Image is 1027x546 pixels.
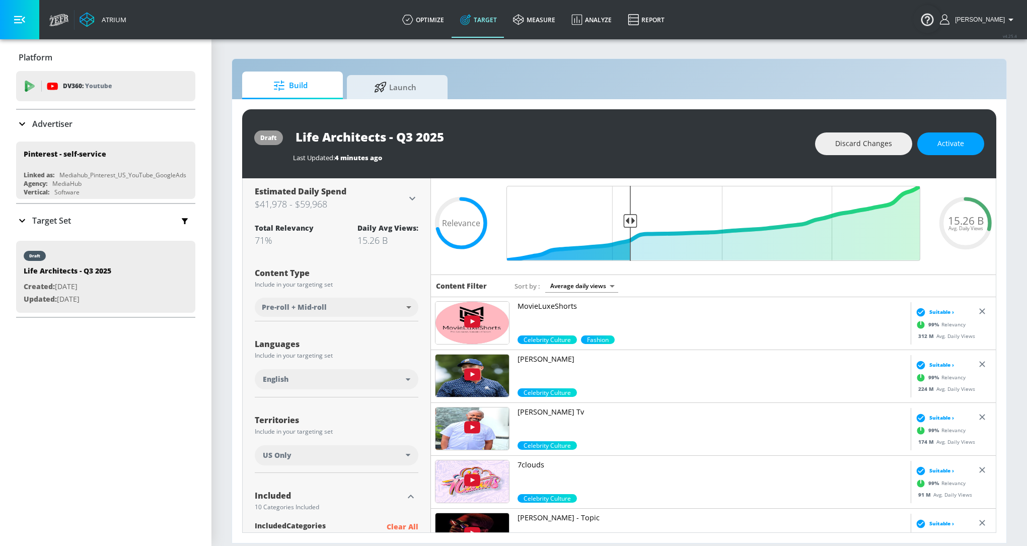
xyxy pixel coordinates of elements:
[16,241,195,313] div: draftLife Architects - Q3 2025Created:[DATE]Updated:[DATE]
[518,441,577,450] div: 99.0%
[255,445,418,465] div: US Only
[501,186,925,261] input: Final Threshold
[563,2,620,38] a: Analyze
[16,71,195,101] div: DV360: Youtube
[835,138,892,150] span: Discard Changes
[913,491,972,499] div: Avg. Daily Views
[24,266,111,281] div: Life Architects - Q3 2025
[252,74,329,98] span: Build
[255,416,418,424] div: Territories
[518,513,907,523] p: [PERSON_NAME] - Topic
[255,504,403,510] div: 10 Categories Included
[913,438,975,446] div: Avg. Daily Views
[518,407,907,441] a: [PERSON_NAME] Tv
[545,279,618,293] div: Average daily views
[436,281,487,291] h6: Content Filter
[940,14,1017,26] button: [PERSON_NAME]
[24,171,54,179] div: Linked as:
[357,75,433,99] span: Launch
[913,423,966,438] div: Relevancy
[16,43,195,72] div: Platform
[255,197,406,211] h3: $41,978 - $59,968
[929,414,954,422] span: Suitable ›
[918,491,933,498] span: 91 M
[255,340,418,348] div: Languages
[387,521,418,533] p: Clear All
[19,52,52,63] p: Platform
[929,361,954,369] span: Suitable ›
[518,460,907,494] a: 7clouds
[913,5,941,33] button: Open Resource Center
[918,332,936,339] span: 312 M
[255,282,418,288] div: Include in your targeting set
[913,360,954,370] div: Suitable ›
[260,133,277,142] div: draft
[913,385,975,393] div: Avg. Daily Views
[913,317,966,332] div: Relevancy
[435,355,509,397] img: UUCxF55adGXOscJ3L8qdKnrQ
[263,374,288,384] span: English
[928,321,941,328] span: 99 %
[581,335,615,344] div: 70.0%
[52,179,82,188] div: MediaHub
[335,153,382,162] span: 4 minutes ago
[255,269,418,277] div: Content Type
[32,118,72,129] p: Advertiser
[917,132,984,155] button: Activate
[913,413,954,423] div: Suitable ›
[24,293,111,306] p: [DATE]
[928,480,941,487] span: 99 %
[255,492,403,500] div: Included
[54,188,80,196] div: Software
[452,2,505,38] a: Target
[518,494,577,503] span: Celebrity Culture
[63,81,112,92] p: DV360:
[59,171,186,179] div: Mediahub_Pinterest_US_YouTube_GoogleAds
[929,520,954,527] span: Suitable ›
[24,188,49,196] div: Vertical:
[24,149,106,159] div: Pinterest - self-service
[263,450,291,460] span: US Only
[937,138,964,150] span: Activate
[913,332,975,340] div: Avg. Daily Views
[951,16,1005,23] span: login as: veronica.hernandez@zefr.com
[98,15,126,24] div: Atrium
[518,388,577,397] span: Celebrity Culture
[32,215,71,226] p: Target Set
[518,494,577,503] div: 99.0%
[357,234,418,246] div: 15.26 B
[913,529,966,544] div: Relevancy
[913,307,954,317] div: Suitable ›
[357,223,418,233] div: Daily Avg Views:
[518,301,907,311] p: MovieLuxeShorts
[913,519,954,529] div: Suitable ›
[913,466,954,476] div: Suitable ›
[515,282,540,291] span: Sort by
[255,521,326,533] span: included Categories
[918,438,936,445] span: 174 M
[80,12,126,27] a: Atrium
[16,142,195,199] div: Pinterest - self-serviceLinked as:Mediahub_Pinterest_US_YouTube_GoogleAdsAgency:MediaHubVertical:...
[255,234,314,246] div: 71%
[29,253,40,258] div: draft
[24,281,111,293] p: [DATE]
[293,153,805,162] div: Last Updated:
[435,407,509,450] img: UUypAoMCRQuNL2RBwy-x4oQg
[262,302,327,312] span: Pre-roll + Mid-roll
[24,179,47,188] div: Agency:
[518,335,577,344] span: Celebrity Culture
[929,308,954,316] span: Suitable ›
[913,370,966,385] div: Relevancy
[24,282,55,291] span: Created:
[518,441,577,450] span: Celebrity Culture
[255,353,418,359] div: Include in your targeting set
[394,2,452,38] a: optimize
[948,216,984,226] span: 15.26 B
[815,132,912,155] button: Discard Changes
[518,335,577,344] div: 99.0%
[581,335,615,344] span: Fashion
[255,186,418,211] div: Estimated Daily Spend$41,978 - $59,968
[913,476,966,491] div: Relevancy
[505,2,563,38] a: measure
